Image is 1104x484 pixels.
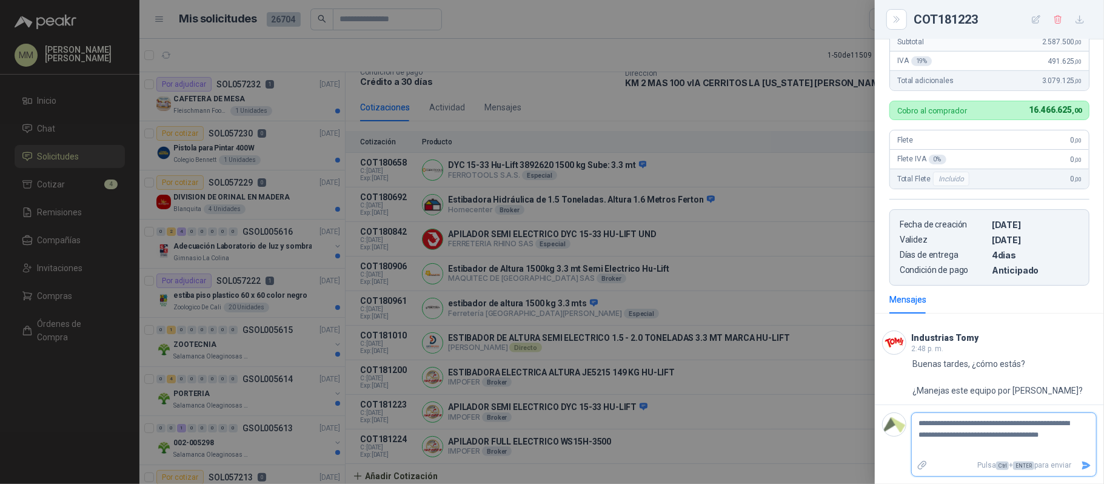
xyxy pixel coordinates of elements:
span: Subtotal [897,38,924,46]
span: IVA [897,56,932,66]
span: Total Flete [897,172,972,186]
p: Días de entrega [900,250,987,260]
span: ,00 [1074,39,1082,45]
button: Close [889,12,904,27]
span: 2:48 p. m. [911,345,943,353]
span: ,00 [1074,176,1082,183]
div: Incluido [933,172,969,186]
label: Adjuntar archivos [912,455,932,476]
p: 4 dias [992,250,1079,260]
span: Flete IVA [897,155,946,164]
span: 491.625 [1048,57,1082,66]
span: 0 [1071,175,1082,183]
p: Buenas tardes, ¿cómo estás? ¿Manejas este equipo por [PERSON_NAME]? [912,357,1083,397]
span: ENTER [1013,462,1034,470]
p: Pulsa + para enviar [932,455,1077,476]
div: 19 % [911,56,932,66]
span: Flete [897,136,913,144]
span: ,00 [1074,58,1082,65]
span: 0 [1071,155,1082,164]
p: Anticipado [992,265,1079,275]
h3: Industrias Tomy [911,335,979,341]
span: ,00 [1074,78,1082,84]
span: Ctrl [996,462,1009,470]
p: [DATE] [992,235,1079,245]
img: Company Logo [883,331,906,354]
span: 0 [1071,136,1082,144]
img: Company Logo [883,413,906,436]
span: 3.079.125 [1042,76,1082,85]
div: Mensajes [889,293,926,306]
p: Validez [900,235,987,245]
span: 16.466.625 [1029,105,1082,115]
span: ,00 [1074,156,1082,163]
span: 2.587.500 [1042,38,1082,46]
span: ,00 [1074,137,1082,144]
div: 0 % [929,155,946,164]
div: COT181223 [914,10,1089,29]
span: ,00 [1072,107,1082,115]
p: Cobro al comprador [897,107,967,115]
div: Total adicionales [890,71,1089,90]
p: [DATE] [992,220,1079,230]
p: Condición de pago [900,265,987,275]
p: Fecha de creación [900,220,987,230]
button: Enviar [1076,455,1096,476]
